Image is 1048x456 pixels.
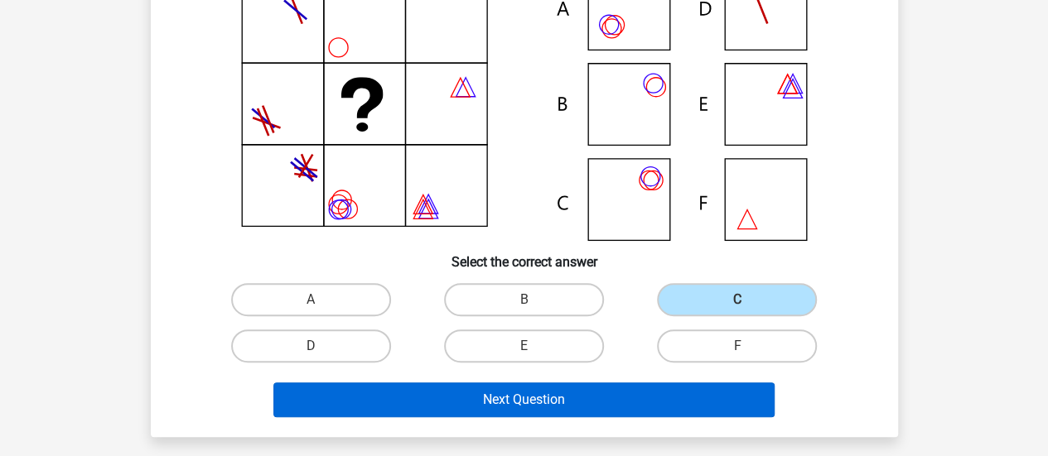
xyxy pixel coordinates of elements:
[657,283,817,316] label: C
[657,329,817,362] label: F
[231,283,391,316] label: A
[444,283,604,316] label: B
[231,329,391,362] label: D
[273,382,775,417] button: Next Question
[444,329,604,362] label: E
[177,241,872,270] h6: Select the correct answer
